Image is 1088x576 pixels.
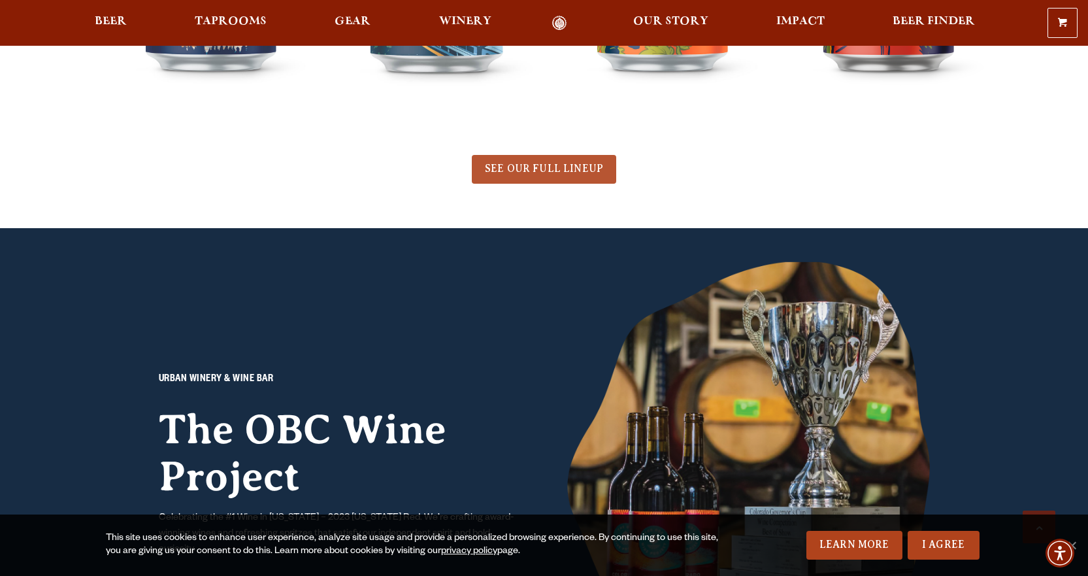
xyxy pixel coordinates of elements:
div: This site uses cookies to enhance user experience, analyze site usage and provide a personalized ... [106,532,719,558]
span: Beer [95,16,127,27]
a: Taprooms [186,16,275,31]
a: Our Story [625,16,717,31]
a: privacy policy [441,547,497,557]
a: SEE OUR FULL LINEUP [472,155,616,184]
p: URBAN WINERY & WINE BAR [159,372,521,388]
a: Winery [431,16,500,31]
span: Impact [776,16,825,27]
a: Odell Home [535,16,584,31]
span: Beer Finder [893,16,975,27]
a: I Agree [908,531,980,560]
div: Accessibility Menu [1046,539,1074,568]
a: Scroll to top [1023,511,1055,543]
span: Taprooms [195,16,267,27]
span: Winery [439,16,491,27]
p: Celebrating the #1 Wine in [US_STATE] – 2023 [US_STATE] Red. We’re crafting award-winning wines a... [159,511,521,558]
h2: The OBC Wine Project [159,406,521,501]
span: Gear [335,16,371,27]
span: Our Story [633,16,708,27]
a: Gear [326,16,379,31]
a: Beer [86,16,135,31]
a: Impact [768,16,833,31]
a: Beer Finder [884,16,983,31]
span: SEE OUR FULL LINEUP [485,163,603,175]
a: Learn More [806,531,902,560]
